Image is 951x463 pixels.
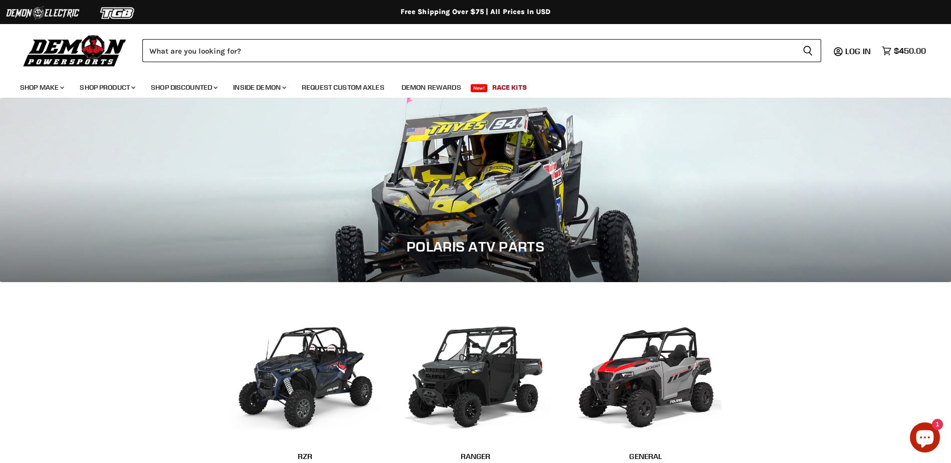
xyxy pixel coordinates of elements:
[877,44,931,58] a: $450.00
[571,451,721,461] h2: General
[471,84,488,92] span: New!
[841,47,877,56] a: Log in
[13,73,923,98] ul: Main menu
[226,77,292,98] a: Inside Demon
[401,451,551,461] h2: Ranger
[20,33,130,68] img: Demon Powersports
[230,312,381,437] img: RZR
[485,77,534,98] a: Race Kits
[80,4,155,23] img: TGB Logo 2
[143,77,224,98] a: Shop Discounted
[142,39,795,62] input: Search
[795,39,821,62] button: Search
[401,312,551,437] img: Ranger
[894,46,926,56] span: $450.00
[907,422,943,455] inbox-online-store-chat: Shopify online store chat
[72,77,141,98] a: Shop Product
[15,238,936,255] h1: Polaris ATV Parts
[294,77,392,98] a: Request Custom Axles
[394,77,469,98] a: Demon Rewards
[845,46,871,56] span: Log in
[142,39,821,62] form: Product
[230,451,381,461] h2: RZR
[75,8,877,17] div: Free Shipping Over $75 | All Prices In USD
[13,77,70,98] a: Shop Make
[5,4,80,23] img: Demon Electric Logo 2
[571,312,721,437] img: General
